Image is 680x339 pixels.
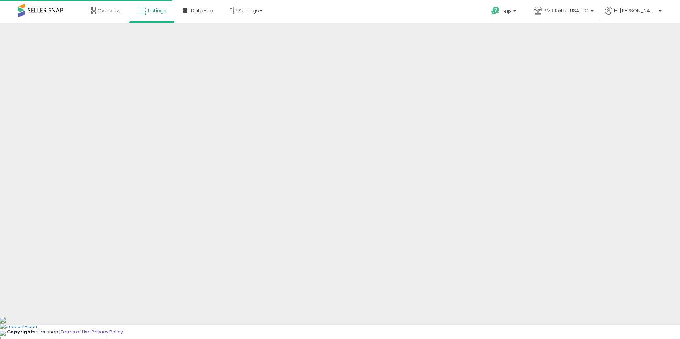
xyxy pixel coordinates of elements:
a: Hi [PERSON_NAME] [605,7,662,23]
span: PMR Retail USA LLC [544,7,589,14]
i: Get Help [491,6,500,15]
a: Help [486,1,523,23]
span: DataHub [191,7,213,14]
span: Help [501,8,511,14]
span: Listings [148,7,166,14]
span: Overview [97,7,120,14]
span: Hi [PERSON_NAME] [614,7,657,14]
